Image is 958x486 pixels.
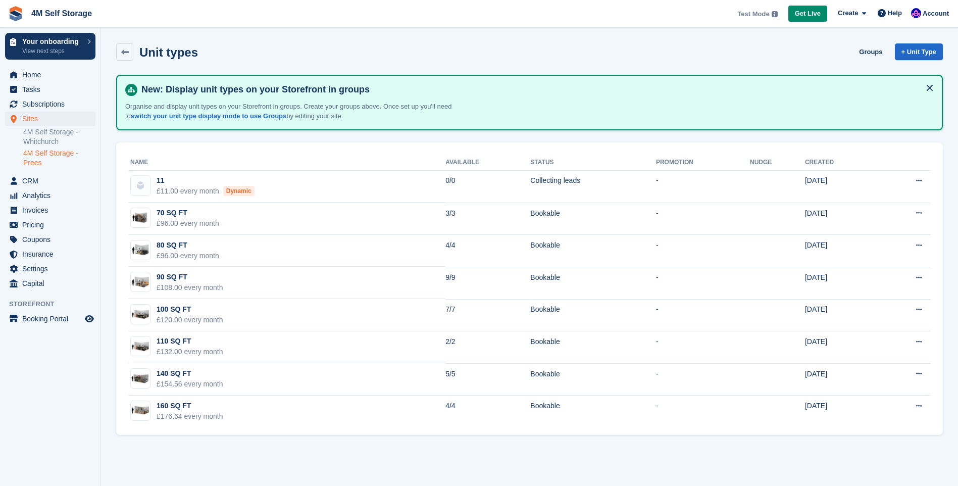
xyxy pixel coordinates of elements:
th: Promotion [656,155,750,171]
div: 80 SQ FT [157,240,219,251]
a: 4M Self Storage [27,5,96,22]
a: menu [5,203,95,217]
span: Capital [22,276,83,290]
span: Coupons [22,232,83,247]
a: menu [5,218,95,232]
div: £108.00 every month [157,282,223,293]
td: Bookable [530,331,656,364]
a: menu [5,312,95,326]
td: - [656,331,750,364]
th: Created [805,155,878,171]
span: Invoices [22,203,83,217]
td: 5/5 [445,363,530,396]
div: 100 SQ FT [157,304,223,315]
th: Nudge [750,155,805,171]
a: + Unit Type [895,43,943,60]
h2: Unit types [139,45,198,59]
div: 110 SQ FT [157,336,223,347]
img: 60-sqft-unit.jpg [131,211,150,225]
div: 160 SQ FT [157,401,223,411]
td: [DATE] [805,203,878,235]
th: Status [530,155,656,171]
span: Settings [22,262,83,276]
td: 4/4 [445,396,530,427]
span: Subscriptions [22,97,83,111]
p: View next steps [22,46,82,56]
div: £154.56 every month [157,379,223,390]
a: menu [5,82,95,96]
span: Booking Portal [22,312,83,326]
td: 4/4 [445,235,530,267]
span: Sites [22,112,83,126]
a: menu [5,232,95,247]
img: 175-sqft-unit.jpg [131,403,150,418]
a: 4M Self Storage - Whitchurch [23,127,95,147]
div: £120.00 every month [157,315,223,325]
div: 70 SQ FT [157,208,219,218]
span: Pricing [22,218,83,232]
td: Bookable [530,235,656,267]
div: Dynamic [223,186,255,196]
td: 2/2 [445,331,530,364]
a: menu [5,276,95,290]
a: menu [5,97,95,111]
div: 140 SQ FT [157,368,223,379]
div: £132.00 every month [157,347,223,357]
td: 9/9 [445,267,530,299]
img: blank-unit-type-icon-ffbac7b88ba66c5e286b0e438baccc4b9c83835d4c34f86887a83fc20ec27e7b.svg [131,176,150,195]
td: [DATE] [805,396,878,427]
th: Available [445,155,530,171]
p: Your onboarding [22,38,82,45]
td: - [656,267,750,299]
div: £96.00 every month [157,218,219,229]
img: 75-sqft-unit.jpg [131,242,150,257]
td: [DATE] [805,267,878,299]
td: Bookable [530,203,656,235]
span: Tasks [22,82,83,96]
td: - [656,235,750,267]
td: - [656,396,750,427]
img: 100-sqft-unit.jpg [131,275,150,289]
a: menu [5,188,95,203]
span: Account [923,9,949,19]
span: CRM [22,174,83,188]
td: - [656,299,750,331]
td: Bookable [530,363,656,396]
a: menu [5,174,95,188]
td: - [656,170,750,203]
td: - [656,203,750,235]
div: 90 SQ FT [157,272,223,282]
a: Groups [855,43,886,60]
td: [DATE] [805,170,878,203]
td: Bookable [530,396,656,427]
img: 125-sqft-unit.jpg [131,307,150,322]
td: 7/7 [445,299,530,331]
span: Insurance [22,247,83,261]
a: switch your unit type display mode to use Groups [131,112,286,120]
td: Collecting leads [530,170,656,203]
th: Name [128,155,445,171]
a: Preview store [83,313,95,325]
td: Bookable [530,299,656,331]
a: menu [5,247,95,261]
a: menu [5,68,95,82]
img: icon-info-grey-7440780725fd019a000dd9b08b2336e03edf1995a4989e88bcd33f0948082b44.svg [772,11,778,17]
img: 125-sqft-unit%20(1).jpg [131,339,150,354]
a: menu [5,262,95,276]
a: Get Live [788,6,827,22]
div: £96.00 every month [157,251,219,261]
span: Test Mode [737,9,769,19]
span: Analytics [22,188,83,203]
td: Bookable [530,267,656,299]
h4: New: Display unit types on your Storefront in groups [137,84,934,95]
img: 140-sqft-unit.jpg [131,371,150,386]
td: [DATE] [805,331,878,364]
p: Organise and display unit types on your Storefront in groups. Create your groups above. Once set ... [125,102,479,121]
span: Home [22,68,83,82]
img: Pete Clutton [911,8,921,18]
td: - [656,363,750,396]
td: [DATE] [805,235,878,267]
span: Create [838,8,858,18]
td: [DATE] [805,299,878,331]
span: Storefront [9,299,100,309]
